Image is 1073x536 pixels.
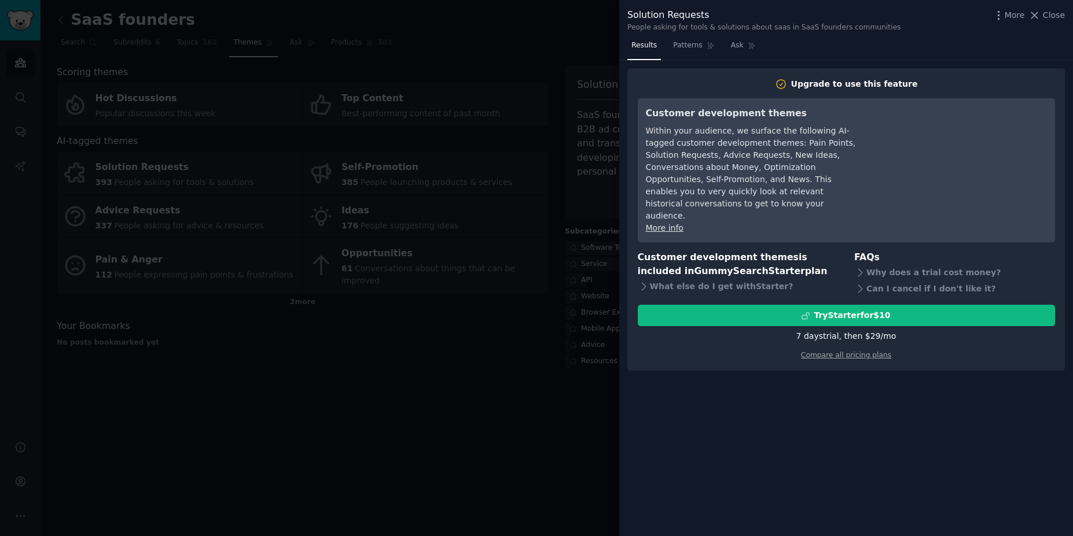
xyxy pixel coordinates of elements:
[791,78,918,90] div: Upgrade to use this feature
[631,40,657,51] span: Results
[993,9,1025,21] button: More
[796,330,896,342] div: 7 days trial, then $ 29 /mo
[854,250,1055,265] h3: FAQs
[1043,9,1065,21] span: Close
[873,106,1047,193] iframe: YouTube video player
[1028,9,1065,21] button: Close
[854,280,1055,297] div: Can I cancel if I don't like it?
[801,351,891,359] a: Compare all pricing plans
[627,8,901,23] div: Solution Requests
[1005,9,1025,21] span: More
[638,305,1055,326] button: TryStarterfor$10
[669,36,718,60] a: Patterns
[694,265,804,276] span: GummySearch Starter
[627,23,901,33] div: People asking for tools & solutions about saas in SaaS founders communities
[627,36,661,60] a: Results
[646,223,684,232] a: More info
[731,40,744,51] span: Ask
[638,250,839,279] h3: Customer development themes is included in plan
[814,309,890,321] div: Try Starter for $10
[638,279,839,295] div: What else do I get with Starter ?
[646,125,857,222] div: Within your audience, we surface the following AI-tagged customer development themes: Pain Points...
[727,36,760,60] a: Ask
[673,40,702,51] span: Patterns
[646,106,857,121] h3: Customer development themes
[854,264,1055,280] div: Why does a trial cost money?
